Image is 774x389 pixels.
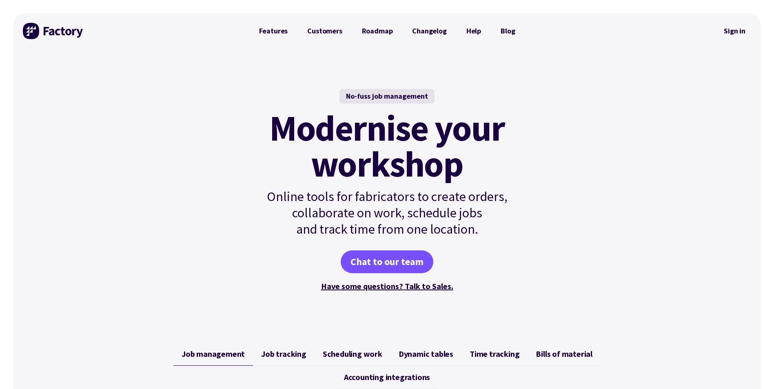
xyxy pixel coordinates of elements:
a: Blog [491,23,525,39]
nav: Secondary Navigation [718,22,751,40]
a: Have some questions? Talk to Sales. [321,281,453,291]
span: Time tracking [470,349,519,359]
a: Changelog [402,23,456,39]
p: Online tools for fabricators to create orders, collaborate on work, schedule jobs and track time ... [249,188,525,237]
span: Dynamic tables [399,349,453,359]
a: Customers [297,23,352,39]
a: Sign in [718,22,751,40]
span: Job tracking [261,349,306,359]
img: Factory [23,23,84,39]
span: Scheduling work [323,349,382,359]
div: No-fuss job management [339,89,435,104]
nav: Primary Navigation [249,23,525,39]
span: Job management [182,349,245,359]
a: Roadmap [352,23,403,39]
a: Help [457,23,491,39]
span: Accounting integrations [344,372,430,382]
span: Bills of material [536,349,592,359]
a: Features [249,23,298,39]
mark: Modernise your workshop [269,110,505,182]
a: Chat to our team [341,250,433,273]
